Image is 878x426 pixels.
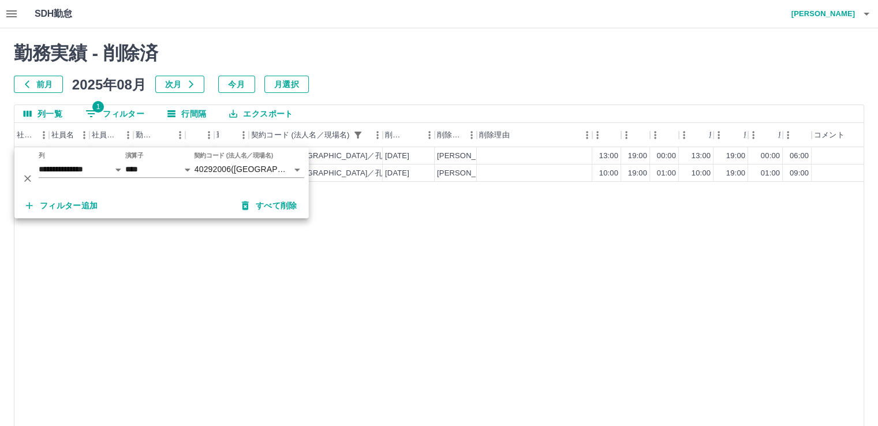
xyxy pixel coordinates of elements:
button: ソート [405,127,421,143]
label: 演算子 [125,151,144,160]
div: 社員区分 [92,123,119,147]
h2: 勤務実績 - 削除済 [14,42,864,64]
button: すべて削除 [233,195,307,216]
div: 13:00 [599,151,618,162]
h5: 2025年08月 [72,76,146,93]
div: 削除日 [385,123,405,147]
div: 所定終業 [713,123,748,147]
div: 40292006([GEOGRAPHIC_DATA]／孔舎衙留守家庭児童育成クラブ) [251,151,484,162]
div: 勤務日 [133,123,185,147]
div: 削除日 [383,123,435,147]
div: 契約コード (法人名／現場名) [249,123,383,147]
div: 削除理由 [479,123,510,147]
button: ソート [219,127,235,143]
div: 削除実行者 [435,123,477,147]
div: 09:00 [790,168,809,179]
button: メニュー [369,126,386,144]
div: 社員名 [51,123,74,147]
div: 休憩 [650,123,679,147]
div: 13:00 [692,151,711,162]
div: [DATE] [385,168,409,179]
button: ソート [188,127,204,143]
label: 列 [39,151,45,160]
div: 終業 [621,123,650,147]
div: [PERSON_NAME] [437,151,500,162]
div: 00:00 [657,151,676,162]
button: ソート [603,127,619,143]
div: 勤務区分 [214,123,249,147]
div: [PERSON_NAME] [437,168,500,179]
button: ソート [660,127,677,143]
div: 01:00 [657,168,676,179]
div: 所定開始 [679,123,713,147]
button: メニュー [235,126,252,144]
label: 契約コード (法人名／現場名) [194,151,273,160]
div: 10:00 [599,168,618,179]
button: 前月 [14,76,63,93]
div: 19:00 [628,151,647,162]
div: 01:00 [761,168,780,179]
button: メニュー [119,126,137,144]
div: 1件のフィルターを適用中 [350,127,366,143]
button: 月選択 [264,76,309,93]
div: 19:00 [726,151,745,162]
div: 交通費 [185,123,214,147]
button: 削除 [19,170,36,188]
div: 削除理由 [477,123,592,147]
div: 19:00 [726,168,745,179]
div: 所定休憩 [748,123,783,147]
div: 06:00 [790,151,809,162]
button: メニュー [35,126,53,144]
button: ソート [727,127,744,143]
div: 拘束 [783,123,812,147]
button: フィルター表示 [350,127,366,143]
button: ソート [693,127,709,143]
div: 契約コード (法人名／現場名) [251,123,350,147]
div: 40292006([GEOGRAPHIC_DATA]／孔舎衙留守家庭児童育成クラブ) [251,168,484,179]
button: 列選択 [14,105,72,122]
button: ソート [762,127,778,143]
button: メニュー [76,126,93,144]
button: ソート [793,127,809,143]
div: 社員名 [49,123,89,147]
button: ソート [155,127,171,143]
div: 社員区分 [89,123,133,147]
div: 社員番号 [14,123,49,147]
div: [DATE] [385,151,409,162]
div: 始業 [592,123,621,147]
div: 10:00 [692,168,711,179]
span: 1 [92,101,104,113]
button: 行間隔 [158,105,215,122]
button: メニュー [171,126,189,144]
button: 次月 [155,76,204,93]
div: 削除実行者 [437,123,463,147]
div: コメント [814,123,845,147]
button: メニュー [463,126,480,144]
button: メニュー [421,126,438,144]
div: 社員番号 [17,123,35,147]
button: 今月 [218,76,255,93]
div: 40292006([GEOGRAPHIC_DATA]／孔舎衙留守家庭児童育成クラブ) [195,161,304,178]
button: メニュー [578,126,596,144]
div: 勤務日 [136,123,155,147]
button: メニュー [200,126,218,144]
button: ソート [632,127,648,143]
button: フィルター表示 [76,105,154,122]
div: 00:00 [761,151,780,162]
button: フィルター追加 [17,195,107,216]
div: 19:00 [628,168,647,179]
button: エクスポート [220,105,302,122]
